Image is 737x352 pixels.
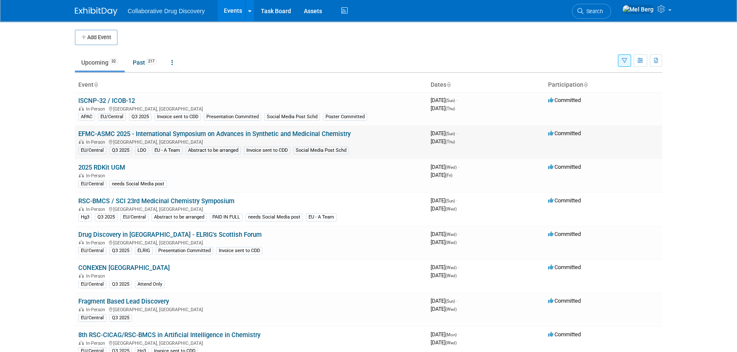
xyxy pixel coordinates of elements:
div: Social Media Post Schd [293,147,349,154]
span: (Wed) [446,240,457,245]
div: needs Social Media post [246,213,303,221]
span: - [458,331,459,338]
a: Search [572,4,611,19]
span: Committed [548,298,581,304]
span: (Wed) [446,273,457,278]
img: In-Person Event [79,240,84,244]
div: Q3 2025 [109,281,132,288]
span: Committed [548,264,581,270]
a: RSC-BMCS / SCI 23rd Medicinal Chemistry Symposium [78,197,234,205]
div: [GEOGRAPHIC_DATA], [GEOGRAPHIC_DATA] [78,138,424,145]
div: EU - A Team [306,213,337,221]
span: - [458,231,459,237]
div: [GEOGRAPHIC_DATA], [GEOGRAPHIC_DATA] [78,105,424,112]
div: Q3 2025 [109,147,132,154]
span: (Wed) [446,165,457,170]
div: Q3 2025 [95,213,117,221]
span: [DATE] [431,130,457,136]
span: [DATE] [431,239,457,245]
span: (Wed) [446,341,457,345]
span: Committed [548,231,581,237]
span: 32 [109,58,118,65]
a: Sort by Participation Type [583,81,588,88]
div: EU - A Team [152,147,183,154]
span: (Mon) [446,332,457,337]
div: EU/Central [120,213,149,221]
div: APAC [78,113,95,121]
img: In-Person Event [79,173,84,177]
span: [DATE] [431,197,457,204]
img: In-Person Event [79,106,84,111]
span: In-Person [86,207,108,212]
div: [GEOGRAPHIC_DATA], [GEOGRAPHIC_DATA] [78,306,424,312]
div: Presentation Committed [204,113,261,121]
span: (Wed) [446,207,457,211]
div: EU/Central [78,147,106,154]
span: - [456,197,457,204]
span: [DATE] [431,205,457,212]
span: [DATE] [431,272,457,278]
img: In-Person Event [79,307,84,311]
span: In-Person [86,106,108,112]
th: Participation [545,78,662,92]
img: In-Person Event [79,341,84,345]
img: In-Person Event [79,273,84,278]
div: Attend Only [135,281,165,288]
span: Search [583,8,603,14]
div: PAID IN FULL [210,213,243,221]
img: Mel Berg [622,5,654,14]
div: Invoice sent to CDD [154,113,201,121]
a: Fragment Based Lead Discovery [78,298,169,305]
span: Committed [548,164,581,170]
span: In-Person [86,240,108,246]
a: Upcoming32 [75,54,125,71]
span: [DATE] [431,298,457,304]
span: Collaborative Drug Discovery [128,8,205,14]
a: Sort by Start Date [446,81,451,88]
div: Social Media Post Schd [264,113,320,121]
span: (Sun) [446,299,455,304]
span: [DATE] [431,172,452,178]
div: Q3 2025 [109,247,132,255]
a: ISCNP-32 / ICOB-12 [78,97,135,105]
span: Committed [548,130,581,136]
span: (Wed) [446,307,457,312]
button: Add Event [75,30,117,45]
span: - [456,130,457,136]
span: - [458,164,459,170]
span: In-Person [86,173,108,179]
span: (Thu) [446,139,455,144]
span: Committed [548,331,581,338]
a: 2025 RDKit UGM [78,164,125,171]
span: (Sun) [446,131,455,136]
span: [DATE] [431,138,455,145]
div: Q3 2025 [109,314,132,322]
img: In-Person Event [79,207,84,211]
span: 217 [146,58,157,65]
span: [DATE] [431,331,459,338]
span: [DATE] [431,339,457,346]
a: CONEXEN [GEOGRAPHIC_DATA] [78,264,170,272]
div: ELRIG [135,247,153,255]
img: In-Person Event [79,139,84,144]
div: Invoice sent to CDD [244,147,290,154]
span: Committed [548,97,581,103]
span: (Thu) [446,106,455,111]
span: In-Person [86,139,108,145]
span: In-Person [86,307,108,312]
div: Q3 2025 [129,113,151,121]
div: LDO [135,147,149,154]
span: (Wed) [446,265,457,270]
a: Drug Discovery in [GEOGRAPHIC_DATA] - ELRIG's Scottish Forum [78,231,262,238]
div: EU/Central [78,314,106,322]
span: [DATE] [431,97,457,103]
th: Dates [427,78,545,92]
div: EU/Central [78,247,106,255]
div: Presentation Committed [156,247,213,255]
div: needs Social Media post [109,180,167,188]
div: Poster Committed [323,113,367,121]
span: In-Person [86,341,108,346]
span: [DATE] [431,164,459,170]
span: Committed [548,197,581,204]
span: - [456,97,457,103]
